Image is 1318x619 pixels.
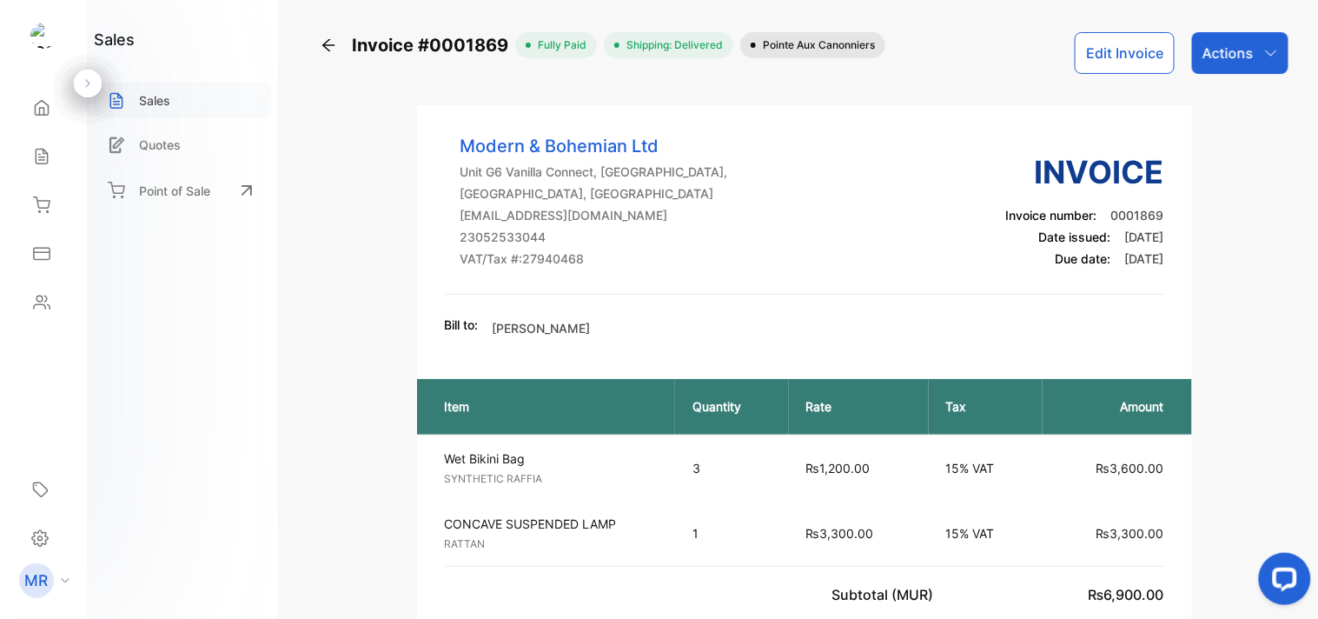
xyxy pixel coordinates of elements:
p: CONCAVE SUSPENDED LAMP [445,515,661,533]
img: logo [30,23,56,49]
p: 23052533044 [460,228,728,246]
span: 0001869 [1111,208,1164,223]
p: VAT/Tax #: 27940468 [460,250,728,268]
p: 15% VAT [946,459,1025,477]
p: [EMAIL_ADDRESS][DOMAIN_NAME] [460,206,728,224]
p: Quotes [139,136,181,154]
p: SYNTHETIC RAFFIA [445,471,661,487]
p: Tax [946,397,1025,416]
p: Unit G6 Vanilla Connect, [GEOGRAPHIC_DATA], [460,163,728,181]
span: Invoice #0001869 [352,32,515,58]
button: Actions [1192,32,1288,74]
a: Quotes [94,127,271,163]
span: [DATE] [1125,230,1164,244]
span: ₨3,300.00 [1096,526,1164,541]
p: Wet Bikini Bag [445,449,661,468]
p: Amount [1060,397,1164,416]
p: MR [25,569,49,592]
p: 1 [692,524,772,542]
a: Point of Sale [94,171,271,210]
span: ₨1,200.00 [806,461,871,476]
p: Point of Sale [139,182,210,200]
p: Item [445,397,658,416]
span: ₨3,600.00 [1096,461,1164,476]
span: Due date: [1056,251,1111,266]
span: fully paid [531,37,586,53]
p: [GEOGRAPHIC_DATA], [GEOGRAPHIC_DATA] [460,184,728,203]
p: Sales [139,91,170,110]
p: 3 [692,459,772,477]
p: Modern & Bohemian Ltd [460,133,728,159]
p: Subtotal (MUR) [832,584,941,605]
span: Shipping: Delivered [619,37,723,53]
p: 15% VAT [946,524,1025,542]
span: Pointe aux Canonniers [756,37,875,53]
span: Date issued: [1039,230,1111,244]
p: Quantity [692,397,772,416]
span: [DATE] [1125,251,1164,266]
p: RATTAN [445,536,661,552]
span: Invoice number: [1006,208,1097,223]
iframe: LiveChat chat widget [1245,546,1318,619]
h1: sales [94,28,135,51]
p: Rate [806,397,911,416]
span: ₨3,300.00 [806,526,874,541]
button: Edit Invoice [1075,32,1175,74]
h3: Invoice [1006,149,1164,196]
a: Sales [94,83,271,118]
p: [PERSON_NAME] [493,319,591,337]
p: Bill to: [445,316,479,334]
span: ₨6,900.00 [1089,586,1164,603]
p: Actions [1202,43,1254,63]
